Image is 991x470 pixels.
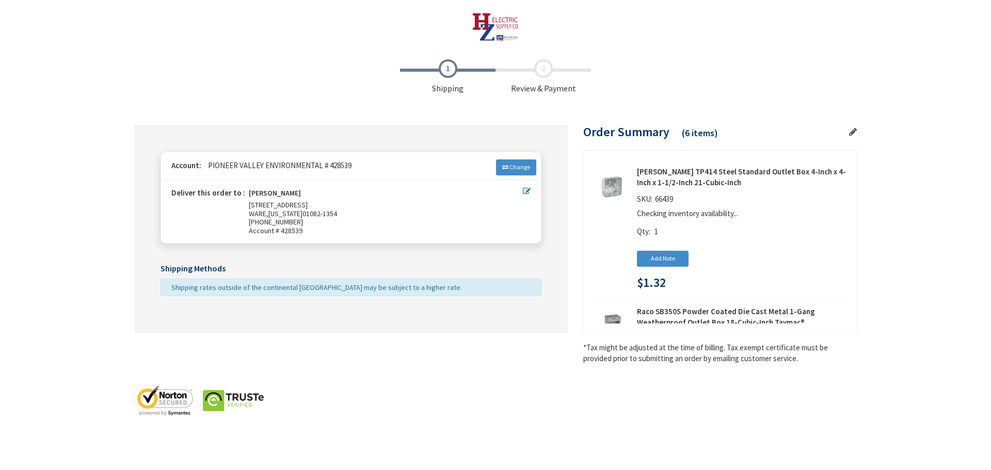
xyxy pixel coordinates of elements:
strong: Account: [171,160,201,170]
span: $1.32 [637,276,666,289]
strong: Raco SB350S Powder Coated Die Cast Metal 1-Gang Weatherproof Outlet Box 18-Cubic-Inch Taymac® [637,306,849,328]
span: 1 [654,226,658,236]
strong: [PERSON_NAME] [249,189,301,201]
span: Change [509,163,530,171]
span: 01082-1354 [302,209,337,218]
div: SKU: [637,193,676,208]
span: PIONEER VALLEY ENVIRONMENTAL # 428539 [203,160,351,170]
img: norton-seal.png [134,385,196,416]
span: Shipping [400,59,495,94]
span: Order Summary [583,124,669,140]
span: WARE, [249,209,268,218]
span: (6 items) [682,127,718,139]
span: [US_STATE] [268,209,302,218]
img: Crouse-Hinds TP414 Steel Standard Outlet Box 4-Inch x 4-Inch x 1-1/2-Inch 21-Cubic-Inch [596,170,628,202]
a: Change [496,159,536,175]
span: Account # 428539 [249,226,523,235]
span: Qty [637,226,649,236]
span: 66439 [652,194,676,204]
: *Tax might be adjusted at the time of billing. Tax exempt certificate must be provided prior to s... [583,342,857,364]
span: [STREET_ADDRESS] [249,200,308,209]
p: Checking inventory availability... [637,208,843,219]
span: Review & Payment [495,59,591,94]
strong: Deliver this order to : [171,188,245,198]
img: truste-seal.png [202,385,264,416]
span: [PHONE_NUMBER] [249,217,303,226]
h5: Shipping Methods [161,264,541,273]
span: Shipping rates outside of the continental [GEOGRAPHIC_DATA] may be subject to a higher rate. [171,283,462,292]
img: HZ Electric Supply [472,13,519,41]
strong: [PERSON_NAME] TP414 Steel Standard Outlet Box 4-Inch x 4-Inch x 1-1/2-Inch 21-Cubic-Inch [637,166,849,188]
img: Raco SB350S Powder Coated Die Cast Metal 1-Gang Weatherproof Outlet Box 18-Cubic-Inch Taymac® [596,310,628,342]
